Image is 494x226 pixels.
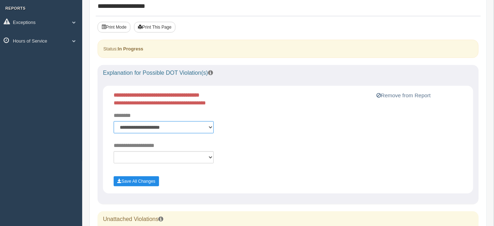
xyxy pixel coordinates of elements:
[118,46,143,51] strong: In Progress
[98,65,479,81] div: Explanation for Possible DOT Violation(s)
[374,91,433,100] button: Remove from Report
[114,176,159,186] button: Save
[98,22,130,33] button: Print Mode
[134,22,176,33] button: Print This Page
[98,40,479,58] div: Status:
